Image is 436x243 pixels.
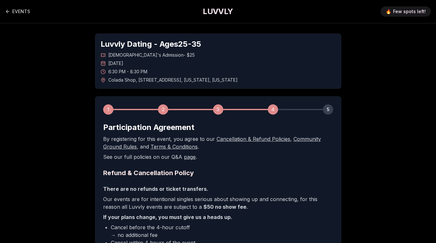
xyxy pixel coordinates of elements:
[103,153,333,161] p: See our full policies on our Q&A .
[103,122,333,133] h2: Participation Agreement
[103,104,113,115] div: 1
[203,204,246,210] b: $50 no show fee
[108,69,147,75] span: 6:30 PM - 8:30 PM
[5,5,30,18] a: Back to events
[103,168,333,177] h2: Refund & Cancellation Policy
[217,136,290,142] a: Cancellation & Refund Policies
[101,39,336,49] h1: Luvvly Dating - Ages 25 - 35
[203,6,233,17] a: LUVVLY
[103,195,333,211] p: Our events are for intentional singles serious about showing up and connecting, for this reason a...
[103,213,333,221] p: If your plans change, you must give us a heads up.
[393,8,426,15] span: Few spots left!
[108,77,238,83] span: Colada Shop , [STREET_ADDRESS] , [US_STATE] , [US_STATE]
[151,143,198,150] a: Terms & Conditions
[158,104,168,115] div: 2
[103,135,333,150] p: By registering for this event, you agree to our , , and .
[213,104,223,115] div: 3
[184,154,196,160] a: page
[111,223,333,239] li: Cancel before the 4-hour cutoff → no additional fee
[386,8,391,15] span: 🔥
[103,185,333,193] p: There are no refunds or ticket transfers.
[323,104,333,115] div: 5
[108,60,123,67] span: [DATE]
[108,52,195,58] span: [DEMOGRAPHIC_DATA]'s Admission - $25
[268,104,278,115] div: 4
